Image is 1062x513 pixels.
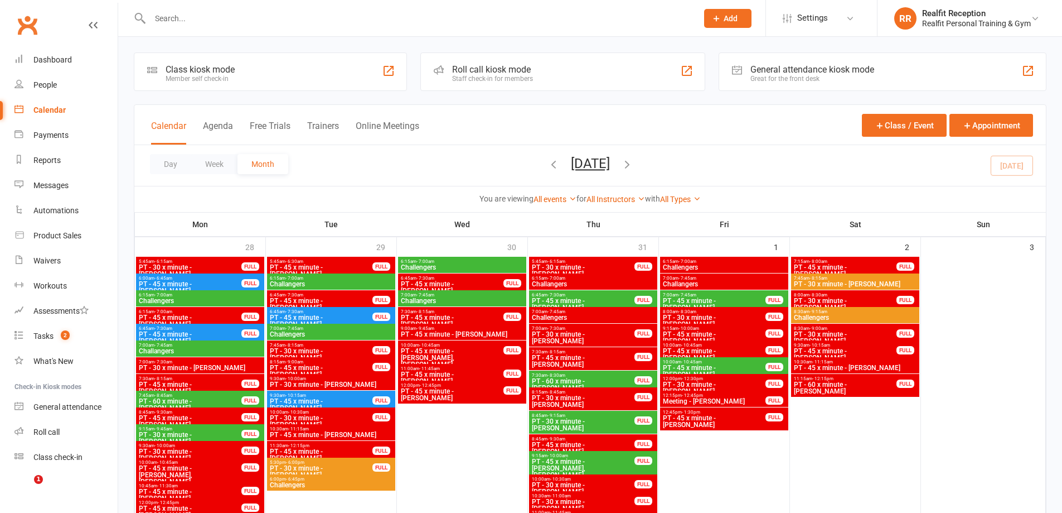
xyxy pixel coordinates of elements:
span: 9:30am [269,376,393,381]
span: 7:00am [662,276,786,281]
strong: with [645,194,660,203]
div: FULL [765,363,783,371]
span: PT - 30 x minute - [PERSON_NAME] [269,348,373,361]
th: Sat [790,213,921,236]
span: - 7:00am [678,259,696,264]
span: PT - 45 x minute - [PERSON_NAME] [662,348,766,361]
span: 7:00am [269,326,393,331]
div: Realfit Reception [922,8,1031,18]
a: General attendance kiosk mode [14,395,118,420]
span: Challengers [793,314,917,321]
div: FULL [896,296,914,304]
span: 8:00am [662,309,766,314]
div: Roll call kiosk mode [452,64,533,75]
a: Workouts [14,274,118,299]
span: 7:45am [138,393,242,398]
span: PT - 45 x minute - [PERSON_NAME] [138,314,242,328]
a: What's New [14,349,118,374]
strong: for [576,194,586,203]
span: 8:15am [269,359,373,365]
span: - 8:45am [547,390,565,395]
span: 12:45pm [662,410,766,415]
div: 31 [638,237,658,256]
span: PT - 45 x minute - [PERSON_NAME] [793,264,897,277]
span: PT - 45 x minute - [PERSON_NAME] [662,415,766,428]
span: - 1:30pm [682,410,700,415]
button: Agenda [203,121,233,145]
span: 7:30am [138,376,242,381]
div: FULL [372,346,390,354]
span: 9:30am [269,393,373,398]
button: Trainers [307,121,339,145]
div: 28 [245,237,265,256]
div: FULL [765,346,783,354]
span: PT - 60 x minute - [PERSON_NAME] [138,398,242,411]
span: - 11:15am [812,359,833,365]
div: FULL [372,396,390,405]
span: PT - 45 x minute - [PERSON_NAME] [269,298,373,311]
a: All Instructors [586,195,645,204]
div: FULL [241,329,259,338]
span: - 9:15am [809,309,827,314]
span: - 6:15am [154,259,172,264]
a: Waivers [14,248,118,274]
span: - 8:30am [809,293,827,298]
span: PT - 30 x minute - [PERSON_NAME] [793,331,897,344]
div: FULL [765,313,783,321]
input: Search... [147,11,690,26]
span: PT - 30 x minute - [PERSON_NAME] [138,432,242,445]
div: FULL [634,393,652,401]
a: Roll call [14,420,118,445]
span: PT - 30 x minute - [PERSON_NAME] [662,314,766,328]
div: 29 [376,237,396,256]
div: Calendar [33,106,66,114]
span: - 12:45pm [420,383,441,388]
span: 10:00am [400,343,504,348]
div: General attendance [33,402,101,411]
span: 9:15am [662,326,766,331]
div: FULL [634,416,652,425]
span: PT - 45 x minute - [PERSON_NAME] [662,331,766,344]
span: PT - 30 x minute - [PERSON_NAME] [531,331,635,344]
span: 12:00pm [400,383,504,388]
span: - 8:15am [809,276,827,281]
a: Payments [14,123,118,148]
a: Clubworx [13,11,41,39]
span: 8:15am [531,390,635,395]
span: - 7:00am [547,276,565,281]
a: Automations [14,198,118,223]
span: - 12:45pm [682,393,703,398]
div: RR [894,7,916,30]
span: - 7:30am [416,276,434,281]
span: 7:00am [138,343,262,348]
div: FULL [765,413,783,421]
div: People [33,80,57,89]
button: Day [150,154,191,174]
th: Sun [921,213,1046,236]
span: PT - 45 x minute - [PERSON_NAME] [269,365,373,378]
div: FULL [896,329,914,338]
span: Challengers [662,264,786,271]
div: FULL [634,353,652,361]
button: Class / Event [862,114,947,137]
div: FULL [372,413,390,421]
div: Staff check-in for members [452,75,533,83]
iframe: Intercom live chat [11,475,38,502]
span: 7:00am [138,359,262,365]
span: 6:15am [138,293,262,298]
span: 6:15am [138,309,242,314]
div: Dashboard [33,55,72,64]
span: PT - 45 x minute - [PERSON_NAME] [269,398,373,411]
span: - 7:00am [154,309,172,314]
span: PT - 30 x minute - [PERSON_NAME] [269,381,393,388]
div: Assessments [33,306,89,315]
span: PT - 30 x minute - [PERSON_NAME] [138,264,242,277]
span: 9:00am [400,326,524,331]
span: PT - 45 x minute - [PERSON_NAME] [400,314,504,328]
span: - 9:00am [809,326,827,331]
span: - 11:45am [419,366,440,371]
span: 7:30am [400,309,504,314]
div: Member self check-in [166,75,235,83]
span: - 6:45am [154,276,172,281]
span: - 9:15am [547,413,565,418]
